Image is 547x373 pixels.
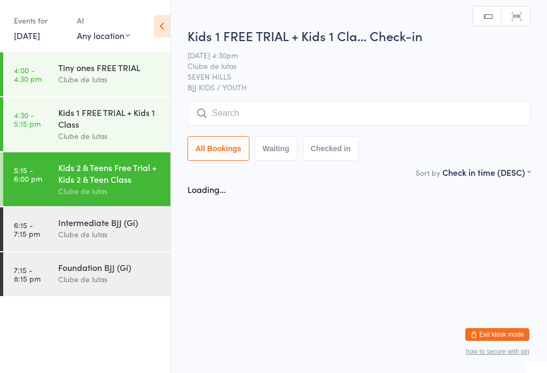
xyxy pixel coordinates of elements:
div: Any location [77,29,130,41]
input: Search [187,101,530,126]
span: SEVEN HILLS [187,71,514,82]
time: 6:15 - 7:15 pm [14,221,40,238]
a: 6:15 -7:15 pmIntermediate BJJ (Gi)Clube de lutas [3,207,170,251]
div: Clube de lutas [58,228,161,240]
div: Foundation BJJ (Gi) [58,261,161,273]
div: Clube de lutas [58,130,161,142]
a: 7:15 -8:15 pmFoundation BJJ (Gi)Clube de lutas [3,252,170,296]
time: 5:15 - 6:00 pm [14,166,42,183]
button: All Bookings [187,136,249,161]
div: Kids 2 & Teens Free Trial + Kids 2 & Teen Class [58,161,161,185]
div: Kids 1 FREE TRIAL + Kids 1 Class [58,106,161,130]
label: Sort by [416,167,440,178]
button: Waiting [255,136,298,161]
div: Events for [14,12,66,29]
a: [DATE] [14,29,40,41]
time: 4:30 - 5:15 pm [14,111,41,128]
div: Check in time (DESC) [442,166,530,178]
div: Clube de lutas [58,273,161,285]
div: Loading... [187,183,226,195]
span: BJJ KIDS / YOUTH [187,82,530,92]
a: 4:00 -4:30 pmTiny ones FREE TRIALClube de lutas [3,52,170,96]
button: Exit kiosk mode [465,328,529,341]
button: Checked in [303,136,359,161]
a: 5:15 -6:00 pmKids 2 & Teens Free Trial + Kids 2 & Teen ClassClube de lutas [3,152,170,206]
button: how to secure with pin [466,348,529,355]
div: At [77,12,130,29]
div: Intermediate BJJ (Gi) [58,216,161,228]
a: 4:30 -5:15 pmKids 1 FREE TRIAL + Kids 1 ClassClube de lutas [3,97,170,151]
div: Clube de lutas [58,185,161,197]
div: Tiny ones FREE TRIAL [58,61,161,73]
span: [DATE] 4:30pm [187,50,514,60]
div: Clube de lutas [58,73,161,86]
time: 7:15 - 8:15 pm [14,266,41,283]
span: Clube de lutas [187,60,514,71]
h2: Kids 1 FREE TRIAL + Kids 1 Cla… Check-in [187,27,530,44]
time: 4:00 - 4:30 pm [14,66,42,83]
